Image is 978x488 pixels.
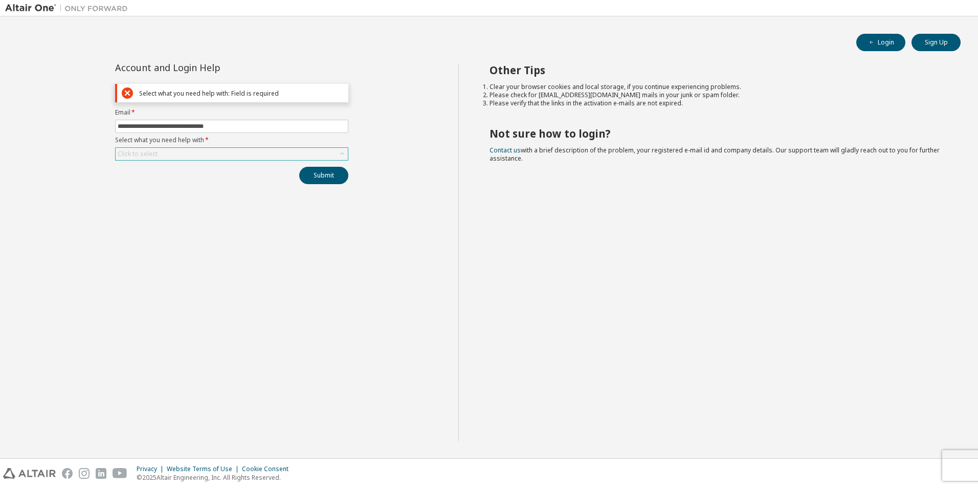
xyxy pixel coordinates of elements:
[139,90,344,97] div: Select what you need help with: Field is required
[137,465,167,473] div: Privacy
[115,108,348,117] label: Email
[490,146,521,154] a: Contact us
[242,465,295,473] div: Cookie Consent
[167,465,242,473] div: Website Terms of Use
[490,91,943,99] li: Please check for [EMAIL_ADDRESS][DOMAIN_NAME] mails in your junk or spam folder.
[490,146,940,163] span: with a brief description of the problem, your registered e-mail id and company details. Our suppo...
[137,473,295,482] p: © 2025 Altair Engineering, Inc. All Rights Reserved.
[118,150,158,158] div: Click to select
[3,468,56,479] img: altair_logo.svg
[912,34,961,51] button: Sign Up
[5,3,133,13] img: Altair One
[115,63,302,72] div: Account and Login Help
[299,167,348,184] button: Submit
[62,468,73,479] img: facebook.svg
[856,34,905,51] button: Login
[490,83,943,91] li: Clear your browser cookies and local storage, if you continue experiencing problems.
[116,148,348,160] div: Click to select
[490,127,943,140] h2: Not sure how to login?
[490,63,943,77] h2: Other Tips
[490,99,943,107] li: Please verify that the links in the activation e-mails are not expired.
[96,468,106,479] img: linkedin.svg
[79,468,90,479] img: instagram.svg
[113,468,127,479] img: youtube.svg
[115,136,348,144] label: Select what you need help with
